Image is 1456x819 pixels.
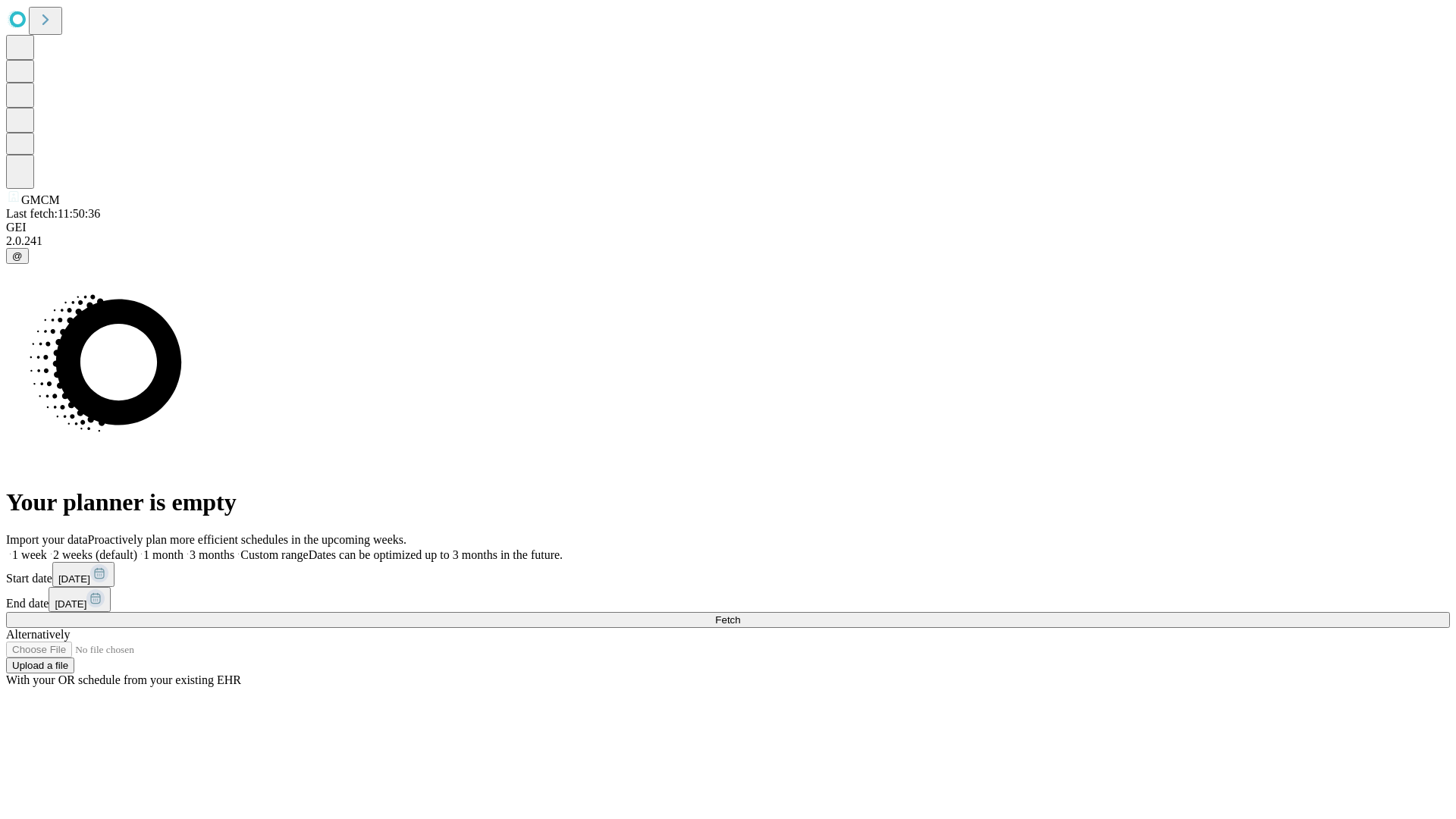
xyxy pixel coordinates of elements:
[6,587,1450,612] div: End date
[6,221,1450,234] div: GEI
[6,248,29,264] button: @
[6,562,1450,587] div: Start date
[52,562,115,587] button: [DATE]
[58,573,90,585] span: [DATE]
[12,250,23,262] span: @
[240,548,308,561] span: Custom range
[143,548,184,561] span: 1 month
[309,548,563,561] span: Dates can be optimized up to 3 months in the future.
[6,207,100,220] span: Last fetch: 11:50:36
[6,657,74,673] button: Upload a file
[12,548,47,561] span: 1 week
[6,673,241,686] span: With your OR schedule from your existing EHR
[49,587,111,612] button: [DATE]
[53,548,137,561] span: 2 weeks (default)
[190,548,234,561] span: 3 months
[6,234,1450,248] div: 2.0.241
[21,193,60,206] span: GMCM
[6,628,70,641] span: Alternatively
[55,598,86,610] span: [DATE]
[6,533,88,546] span: Import your data
[88,533,406,546] span: Proactively plan more efficient schedules in the upcoming weeks.
[6,612,1450,628] button: Fetch
[715,614,740,626] span: Fetch
[6,488,1450,516] h1: Your planner is empty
